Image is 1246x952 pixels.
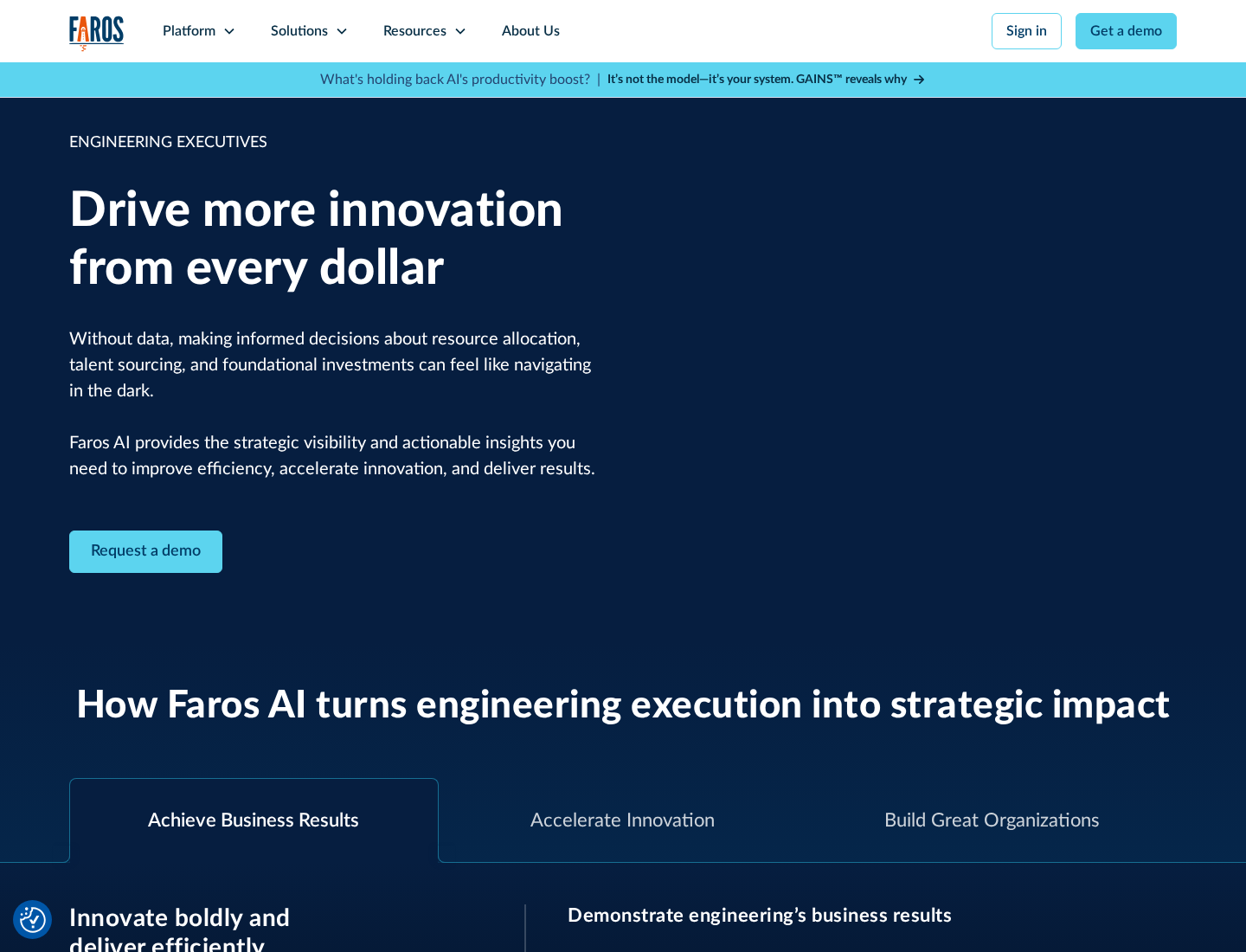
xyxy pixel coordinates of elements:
[76,684,1171,730] h2: How Faros AI turns engineering execution into strategic impact
[20,907,46,933] button: Cookie Settings
[320,69,601,90] p: What's holding back AI's productivity boost? |
[148,807,359,835] div: Achieve Business Results
[530,807,715,835] div: Accelerate Innovation
[383,21,446,42] div: Resources
[69,531,222,573] a: Contact Modal
[69,16,125,51] img: Logo of the analytics and reporting company Faros.
[568,904,1177,927] h3: Demonstrate engineering’s business results
[20,907,46,933] img: Revisit consent button
[884,807,1100,835] div: Build Great Organizations
[163,21,215,42] div: Platform
[69,326,597,482] p: Without data, making informed decisions about resource allocation, talent sourcing, and foundatio...
[607,74,907,86] strong: It’s not the model—it’s your system. GAINS™ reveals why
[69,132,597,155] div: ENGINEERING EXECUTIVES
[271,21,328,42] div: Solutions
[69,16,125,51] a: home
[992,13,1062,49] a: Sign in
[1076,13,1177,49] a: Get a demo
[69,183,597,299] h1: Drive more innovation from every dollar
[607,71,926,89] a: It’s not the model—it’s your system. GAINS™ reveals why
